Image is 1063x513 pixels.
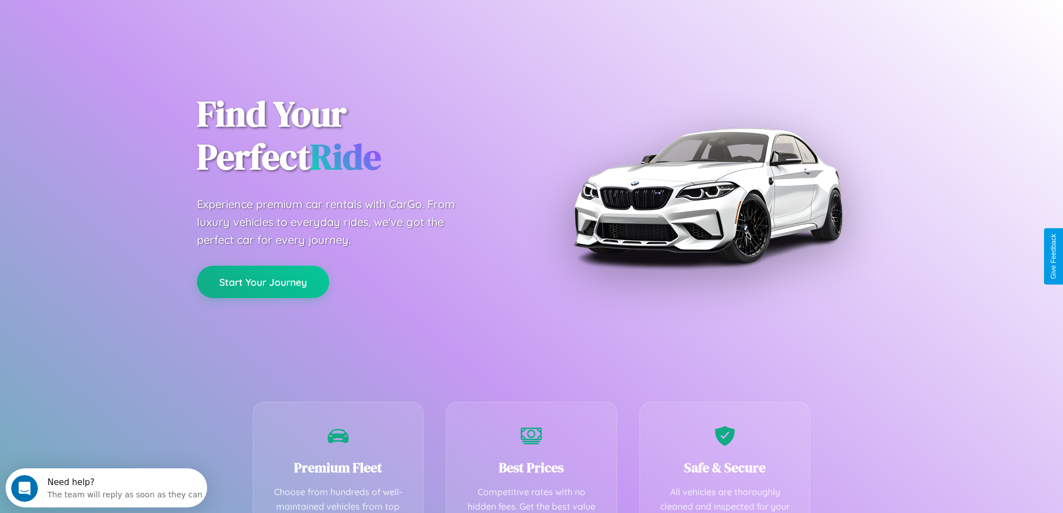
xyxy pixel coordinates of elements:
div: Give Feedback [1050,234,1057,279]
button: Start Your Journey [197,266,329,298]
h3: Safe & Secure [657,458,793,477]
img: Premium BMW car rental vehicle [568,56,847,335]
iframe: Intercom live chat [11,475,38,502]
p: Experience premium car rentals with CarGo. From luxury vehicles to everyday rides, we've got the ... [197,195,476,249]
h3: Premium Fleet [270,458,407,477]
div: The team will reply as soon as they can [42,18,197,30]
div: Need help? [42,9,197,18]
h3: Best Prices [463,458,600,477]
iframe: Intercom live chat discovery launcher [6,468,207,507]
h1: Find Your Perfect [197,93,515,179]
div: Open Intercom Messenger [4,4,208,35]
span: Ride [310,132,381,181]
